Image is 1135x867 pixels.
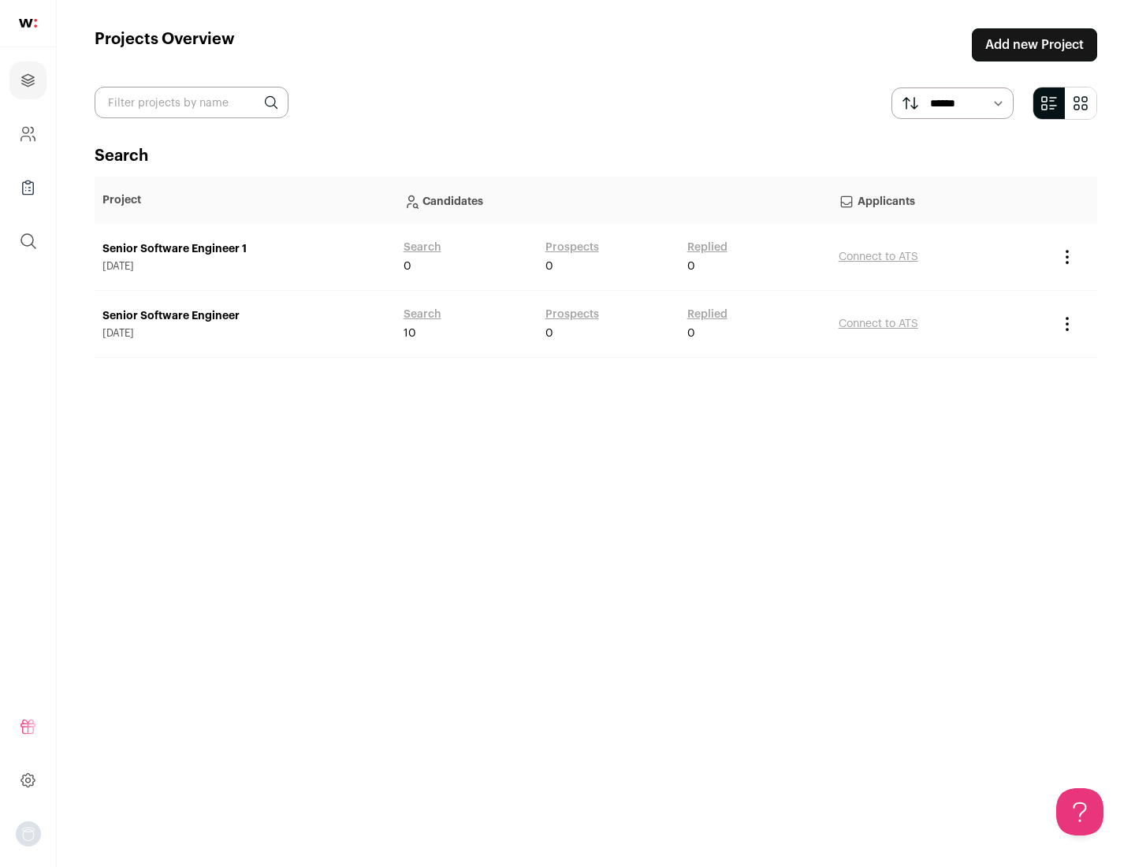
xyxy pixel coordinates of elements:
input: Filter projects by name [95,87,288,118]
a: Company and ATS Settings [9,115,47,153]
span: 0 [687,326,695,341]
a: Search [404,307,441,322]
span: 0 [545,326,553,341]
a: Replied [687,307,728,322]
img: nopic.png [16,821,41,847]
p: Project [102,192,388,208]
p: Applicants [839,184,1042,216]
span: 0 [687,259,695,274]
h1: Projects Overview [95,28,235,61]
a: Senior Software Engineer [102,308,388,324]
a: Company Lists [9,169,47,207]
span: [DATE] [102,260,388,273]
img: wellfound-shorthand-0d5821cbd27db2630d0214b213865d53afaa358527fdda9d0ea32b1df1b89c2c.svg [19,19,37,28]
span: 0 [545,259,553,274]
button: Project Actions [1058,314,1077,333]
a: Search [404,240,441,255]
a: Projects [9,61,47,99]
button: Open dropdown [16,821,41,847]
span: [DATE] [102,327,388,340]
a: Replied [687,240,728,255]
a: Add new Project [972,28,1097,61]
p: Candidates [404,184,823,216]
a: Prospects [545,307,599,322]
h2: Search [95,145,1097,167]
button: Project Actions [1058,247,1077,266]
a: Connect to ATS [839,251,918,262]
iframe: Help Scout Beacon - Open [1056,788,1103,835]
a: Connect to ATS [839,318,918,329]
a: Senior Software Engineer 1 [102,241,388,257]
a: Prospects [545,240,599,255]
span: 0 [404,259,411,274]
span: 10 [404,326,416,341]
